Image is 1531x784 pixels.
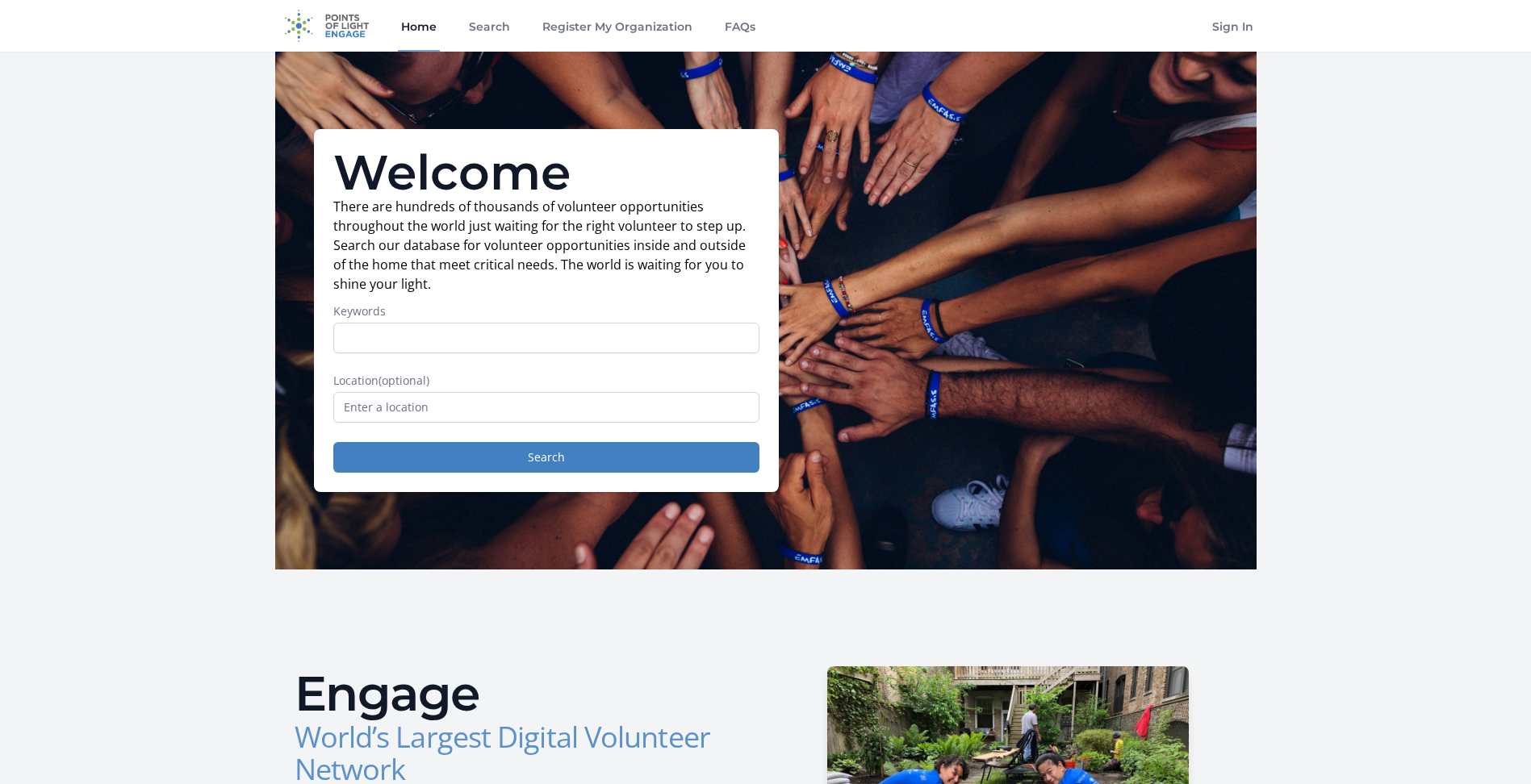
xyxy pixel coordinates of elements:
[333,392,759,423] input: Enter a location
[333,373,759,389] label: Location
[295,669,753,718] h2: Engage
[333,442,759,473] button: Search
[333,148,759,197] h1: Welcome
[333,303,759,319] label: Keywords
[379,373,429,388] span: (optional)
[333,197,759,294] p: There are hundreds of thousands of volunteer opportunities throughout the world just waiting for ...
